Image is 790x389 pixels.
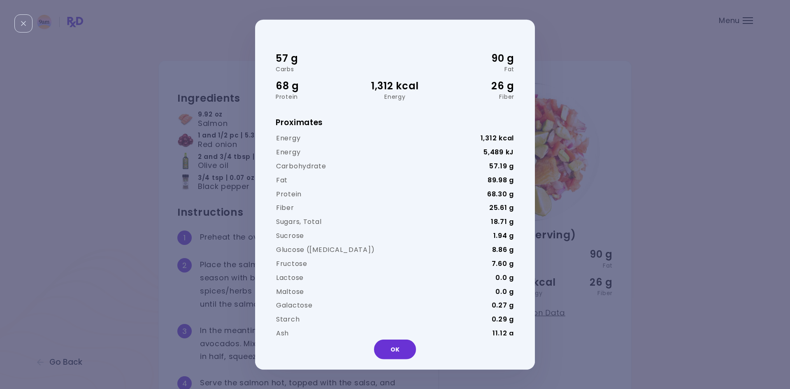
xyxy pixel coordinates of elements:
td: 89.98 g [453,173,514,187]
div: 26 g [435,78,514,94]
td: 5,489 kJ [453,145,514,159]
h3: Proximates [276,116,514,129]
td: Fat [276,173,453,187]
td: Maltose [276,284,453,298]
td: Protein [276,187,453,201]
td: Energy [276,145,453,159]
td: 11.12 g [453,326,514,340]
td: Lactose [276,271,453,285]
div: 1,312 kcal [355,78,434,94]
td: Energy [276,131,453,145]
td: 8.86 g [453,243,514,257]
div: Close [14,14,33,33]
div: Fiber [435,94,514,100]
td: Fiber [276,201,453,215]
td: 18.71 g [453,215,514,229]
td: 1,312 kcal [453,131,514,145]
td: 1.94 g [453,229,514,243]
div: 68 g [276,78,355,94]
td: Glucose ([MEDICAL_DATA]) [276,243,453,257]
td: Ash [276,326,453,340]
td: Fructose [276,257,453,271]
td: Sugars, Total [276,215,453,229]
div: Carbs [276,66,355,72]
td: 68.30 g [453,187,514,201]
td: Sucrose [276,229,453,243]
td: Starch [276,312,453,326]
td: 25.61 g [453,201,514,215]
td: 7.60 g [453,257,514,271]
div: Protein [276,94,355,100]
td: 0.0 g [453,284,514,298]
div: Fat [435,66,514,72]
td: 0.0 g [453,271,514,285]
td: 0.29 g [453,312,514,326]
td: 0.27 g [453,298,514,312]
button: OK [374,340,416,359]
td: 57.19 g [453,159,514,173]
div: 57 g [276,50,355,66]
td: Galactose [276,298,453,312]
div: 90 g [435,50,514,66]
div: Energy [355,94,434,100]
td: Carbohydrate [276,159,453,173]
